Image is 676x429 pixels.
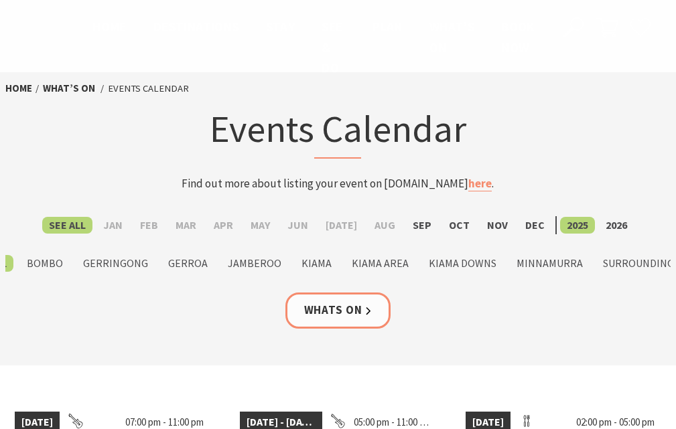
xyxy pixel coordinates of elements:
[118,175,558,193] p: Find out more about listing your event on [DOMAIN_NAME] .
[161,255,214,272] label: Gerroa
[92,19,127,35] span: Home
[266,19,295,35] span: Stay
[42,217,92,234] label: See All
[442,217,476,234] label: Oct
[295,255,338,272] label: Kiama
[480,217,515,234] label: Nov
[599,217,634,234] label: 2026
[422,255,503,272] label: Kiama Downs
[169,217,203,234] label: Mar
[79,17,548,78] nav: Main Menu
[510,255,590,272] label: Minnamurra
[319,217,364,234] label: [DATE]
[281,217,315,234] label: Jun
[76,255,155,272] label: Gerringong
[244,217,277,234] label: May
[373,19,403,35] span: Plan
[285,292,391,328] a: Whats On
[322,19,342,76] span: See & Do
[20,255,70,272] label: Bombo
[118,104,558,159] h1: Events Calendar
[207,217,240,234] label: Apr
[468,176,492,191] a: here
[96,217,129,234] label: Jan
[519,217,551,234] label: Dec
[501,19,535,55] span: Book now
[133,217,165,234] label: Feb
[153,19,239,35] span: Destinations
[429,19,474,55] span: What’s On
[368,217,402,234] label: Aug
[221,255,288,272] label: Jamberoo
[345,255,415,272] label: Kiama Area
[406,217,438,234] label: Sep
[560,217,595,234] label: 2025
